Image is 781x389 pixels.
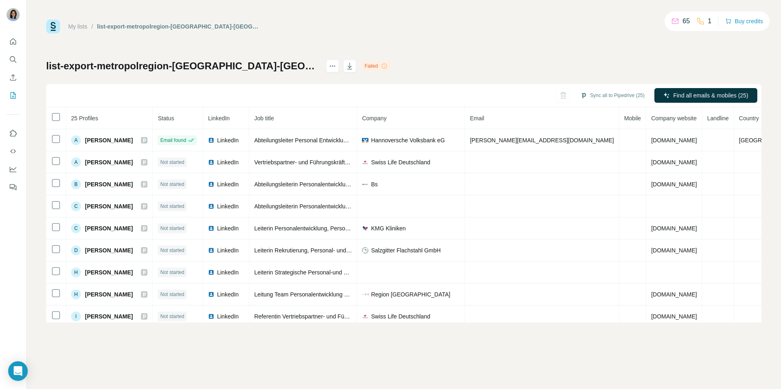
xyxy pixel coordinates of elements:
span: [DOMAIN_NAME] [651,137,697,144]
span: Swiss Life Deutschland [371,158,430,166]
span: Bs [371,180,377,188]
div: H [71,267,81,277]
img: LinkedIn logo [208,269,214,276]
span: LinkedIn [217,246,239,254]
span: 25 Profiles [71,115,98,122]
div: D [71,245,81,255]
span: Abteilungsleiter Personal Entwicklung & Beratung [254,137,379,144]
img: Avatar [7,8,20,21]
img: LinkedIn logo [208,247,214,254]
button: actions [326,60,339,73]
img: company-logo [362,181,368,188]
span: Referentin Vertriebspartner- und Führungskräfteentwicklung [254,313,406,320]
span: Not started [160,247,184,254]
img: company-logo [362,159,368,166]
span: LinkedIn [217,136,239,144]
button: Sync all to Pipedrive (25) [575,89,650,102]
span: LinkedIn [217,180,239,188]
div: A [71,135,81,145]
a: My lists [68,23,87,30]
span: Country [739,115,759,122]
h1: list-export-metropolregion-[GEOGRAPHIC_DATA]-[GEOGRAPHIC_DATA]-[GEOGRAPHIC_DATA]-pe-08-09-2025-14-47 [46,60,319,73]
div: C [71,201,81,211]
span: [PERSON_NAME] [85,180,133,188]
span: Not started [160,313,184,320]
img: company-logo [362,225,368,232]
span: [PERSON_NAME] [85,312,133,320]
span: Company [362,115,386,122]
div: I [71,312,81,321]
span: Mobile [624,115,641,122]
img: LinkedIn logo [208,159,214,166]
img: company-logo [362,313,368,320]
span: LinkedIn [217,268,239,276]
div: C [71,223,81,233]
span: Job title [254,115,274,122]
button: Feedback [7,180,20,194]
span: [PERSON_NAME] [85,246,133,254]
span: Leitung Team Personalentwicklung und Ausbildung [254,291,383,298]
button: Use Surfe on LinkedIn [7,126,20,141]
span: Not started [160,203,184,210]
img: LinkedIn logo [208,137,214,144]
span: [PERSON_NAME] [85,224,133,232]
span: [PERSON_NAME] [85,290,133,298]
span: Not started [160,291,184,298]
img: LinkedIn logo [208,225,214,232]
span: [PERSON_NAME] [85,202,133,210]
span: Hannoversche Volksbank eG [371,136,445,144]
span: LinkedIn [217,224,239,232]
span: Landline [707,115,729,122]
button: Buy credits [725,15,763,27]
span: LinkedIn [217,290,239,298]
span: [DOMAIN_NAME] [651,291,697,298]
span: LinkedIn [217,158,239,166]
span: Not started [160,181,184,188]
button: Quick start [7,34,20,49]
span: Email found [160,137,186,144]
img: LinkedIn logo [208,203,214,210]
span: Salzgitter Flachstahl GmbH [371,246,440,254]
p: 1 [708,16,712,26]
button: Find all emails & mobiles (25) [654,88,757,103]
div: list-export-metropolregion-[GEOGRAPHIC_DATA]-[GEOGRAPHIC_DATA]-[GEOGRAPHIC_DATA]-pe-08-09-2025-14-47 [97,22,259,31]
div: Failed [362,61,390,71]
span: [PERSON_NAME] [85,158,133,166]
span: Abteilungsleiterin Personalentwicklung & Recruiting [254,181,384,188]
span: Not started [160,159,184,166]
span: Email [470,115,484,122]
span: [PERSON_NAME] [85,136,133,144]
span: LinkedIn [217,312,239,320]
span: [PERSON_NAME] [85,268,133,276]
span: [DOMAIN_NAME] [651,313,697,320]
img: Surfe Logo [46,20,60,33]
img: company-logo [362,137,368,144]
span: LinkedIn [217,202,239,210]
span: Vertriebspartner- und Führungskräfteentwicklung [254,159,378,166]
span: Region [GEOGRAPHIC_DATA] [371,290,450,298]
span: [DOMAIN_NAME] [651,225,697,232]
button: Dashboard [7,162,20,177]
span: Find all emails & mobiles (25) [673,91,748,99]
span: LinkedIn [208,115,230,122]
img: company-logo [362,291,368,298]
div: Open Intercom Messenger [8,361,28,381]
span: [DOMAIN_NAME] [651,247,697,254]
span: Leiterin Personalentwicklung, Personalmarketing und Personalrecruiting [254,225,437,232]
div: H [71,290,81,299]
span: KMG Kliniken [371,224,406,232]
span: Not started [160,269,184,276]
button: Search [7,52,20,67]
span: Leiterin Strategische Personal-und Organisationsentwicklung [254,269,408,276]
button: Enrich CSV [7,70,20,85]
button: Use Surfe API [7,144,20,159]
span: Leiterin Rekrutierung, Personal- und Organisationsentwicklung [254,247,413,254]
img: LinkedIn logo [208,291,214,298]
span: Not started [160,225,184,232]
span: Swiss Life Deutschland [371,312,430,320]
div: A [71,157,81,167]
img: company-logo [362,247,368,254]
img: LinkedIn logo [208,181,214,188]
button: My lists [7,88,20,103]
img: LinkedIn logo [208,313,214,320]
